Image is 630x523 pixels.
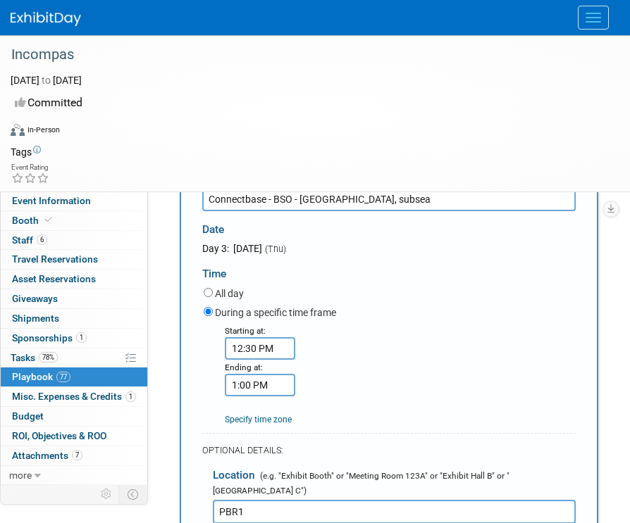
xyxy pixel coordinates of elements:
[12,195,91,206] span: Event Information
[12,391,136,402] span: Misc. Expenses & Credits
[6,42,602,68] div: Incompas
[12,253,98,265] span: Travel Reservations
[1,191,147,210] a: Event Information
[1,329,147,348] a: Sponsorships1
[27,125,60,135] div: In-Person
[1,367,147,386] a: Playbook77
[94,485,119,503] td: Personalize Event Tab Strip
[12,234,47,246] span: Staff
[11,75,82,86] span: [DATE] [DATE]
[202,256,576,285] div: Time
[1,309,147,328] a: Shipments
[1,250,147,269] a: Travel Reservations
[202,211,576,241] div: Date
[12,273,96,284] span: Asset Reservations
[225,415,292,424] a: Specify time zone
[12,371,70,382] span: Playbook
[225,337,295,360] input: Start Time
[215,286,244,301] label: All day
[11,145,41,159] td: Tags
[39,352,58,363] span: 78%
[9,470,32,481] span: more
[56,372,70,382] span: 77
[1,289,147,308] a: Giveaways
[213,471,509,496] span: (e.g. "Exhibit Booth" or "Meeting Room 123A" or "Exhibit Hall B" or "[GEOGRAPHIC_DATA] C")
[8,6,342,20] body: Rich Text Area. Press ALT-0 for help.
[72,450,82,460] span: 7
[12,332,87,344] span: Sponsorships
[125,391,136,402] span: 1
[12,215,55,226] span: Booth
[12,430,106,441] span: ROI, Objectives & ROO
[37,234,47,245] span: 6
[119,485,148,503] td: Toggle Event Tabs
[39,75,53,86] span: to
[11,352,58,363] span: Tasks
[1,270,147,289] a: Asset Reservations
[1,211,147,230] a: Booth
[76,332,87,343] span: 1
[225,326,266,336] small: Starting at:
[1,446,147,465] a: Attachments7
[202,444,576,457] div: OPTIONAL DETAILS:
[264,244,286,254] span: (Thu)
[11,122,612,143] div: Event Format
[11,164,49,171] div: Event Rating
[12,410,44,422] span: Budget
[213,469,255,481] span: Location
[225,363,263,372] small: Ending at:
[578,6,609,30] button: Menu
[202,243,229,254] span: Day 3:
[11,91,602,115] div: Committed
[1,427,147,446] a: ROI, Objectives & ROO
[1,407,147,426] a: Budget
[12,450,82,461] span: Attachments
[11,124,25,135] img: Format-Inperson.png
[1,387,147,406] a: Misc. Expenses & Credits1
[12,293,58,304] span: Giveaways
[231,243,262,254] span: [DATE]
[225,374,295,396] input: End Time
[1,348,147,367] a: Tasks78%
[12,313,59,324] span: Shipments
[215,305,336,320] label: During a specific time frame
[1,231,147,250] a: Staff6
[11,12,81,26] img: ExhibitDay
[45,216,52,224] i: Booth reservation complete
[1,466,147,485] a: more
